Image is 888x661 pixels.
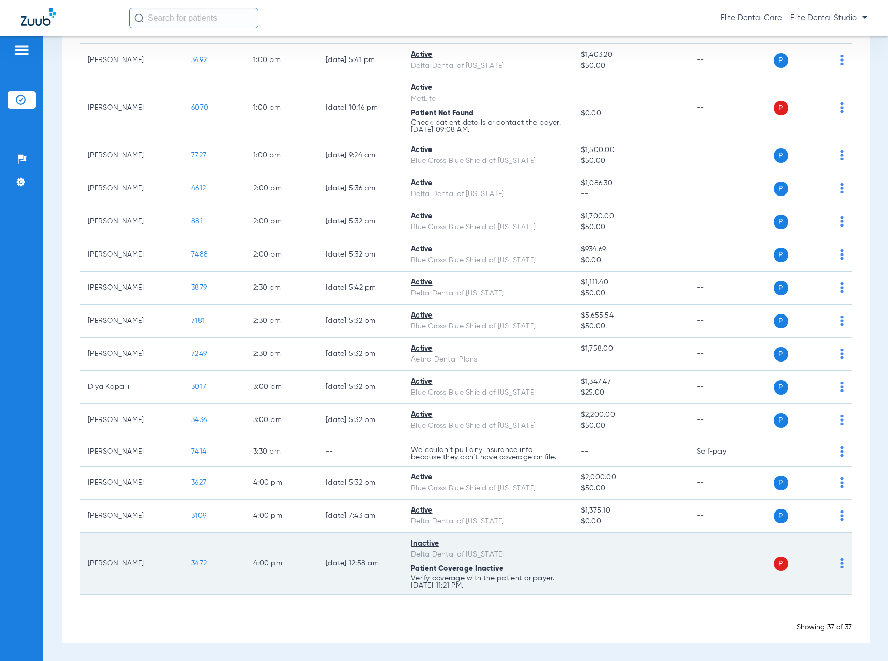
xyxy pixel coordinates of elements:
[774,182,788,196] span: P
[688,533,758,595] td: --
[80,172,183,205] td: [PERSON_NAME]
[688,205,758,238] td: --
[411,565,503,573] span: Patient Coverage Inactive
[411,255,564,266] div: Blue Cross Blue Shield of [US_STATE]
[411,575,564,589] p: Verify coverage with the patient or payer. [DATE] 11:21 PM.
[688,500,758,533] td: --
[411,50,564,61] div: Active
[581,156,680,167] span: $50.00
[721,13,867,23] span: Elite Dental Care - Elite Dental Studio
[581,472,680,483] span: $2,000.00
[317,338,403,371] td: [DATE] 5:32 PM
[840,510,844,521] img: group-dot-blue.svg
[774,314,788,328] span: P
[191,185,206,192] span: 4612
[840,446,844,457] img: group-dot-blue.svg
[411,472,564,483] div: Active
[80,371,183,404] td: Diya Kapalli
[80,338,183,371] td: [PERSON_NAME]
[688,467,758,500] td: --
[317,238,403,272] td: [DATE] 5:32 PM
[191,560,207,567] span: 3472
[581,321,680,332] span: $50.00
[411,538,564,549] div: Inactive
[134,13,144,23] img: Search Icon
[191,152,206,159] span: 7727
[191,350,207,357] span: 7249
[411,321,564,332] div: Blue Cross Blue Shield of [US_STATE]
[581,310,680,321] span: $5,655.54
[581,343,680,354] span: $1,758.00
[688,272,758,305] td: --
[80,500,183,533] td: [PERSON_NAME]
[191,218,203,225] span: 881
[688,77,758,139] td: --
[840,183,844,193] img: group-dot-blue.svg
[581,178,680,189] span: $1,086.30
[411,178,564,189] div: Active
[581,145,680,156] span: $1,500.00
[80,44,183,77] td: [PERSON_NAME]
[581,61,680,71] span: $50.00
[411,110,473,117] span: Patient Not Found
[411,377,564,387] div: Active
[245,77,317,139] td: 1:00 PM
[245,305,317,338] td: 2:30 PM
[840,415,844,425] img: group-dot-blue.svg
[688,305,758,338] td: --
[840,216,844,227] img: group-dot-blue.svg
[688,371,758,404] td: --
[688,338,758,371] td: --
[317,139,403,172] td: [DATE] 9:24 AM
[836,611,888,661] iframe: Chat Widget
[191,383,206,390] span: 3017
[191,416,207,424] span: 3436
[774,380,788,395] span: P
[411,387,564,398] div: Blue Cross Blue Shield of [US_STATE]
[581,255,680,266] span: $0.00
[411,516,564,527] div: Delta Dental of [US_STATE]
[191,448,206,455] span: 7414
[317,272,403,305] td: [DATE] 5:42 PM
[581,354,680,365] span: --
[21,8,56,26] img: Zuub Logo
[245,205,317,238] td: 2:00 PM
[774,101,788,115] span: P
[191,284,207,291] span: 3879
[317,305,403,338] td: [DATE] 5:32 PM
[774,248,788,262] span: P
[688,44,758,77] td: --
[581,277,680,288] span: $1,111.40
[840,55,844,65] img: group-dot-blue.svg
[317,172,403,205] td: [DATE] 5:36 PM
[245,338,317,371] td: 2:30 PM
[581,97,680,108] span: --
[411,244,564,255] div: Active
[774,347,788,362] span: P
[688,172,758,205] td: --
[80,437,183,467] td: [PERSON_NAME]
[317,467,403,500] td: [DATE] 5:32 PM
[411,310,564,321] div: Active
[774,509,788,523] span: P
[411,420,564,431] div: Blue Cross Blue Shield of [US_STATE]
[245,437,317,467] td: 3:30 PM
[411,156,564,167] div: Blue Cross Blue Shield of [US_STATE]
[688,238,758,272] td: --
[581,244,680,255] span: $934.69
[317,44,403,77] td: [DATE] 5:41 PM
[411,288,564,299] div: Delta Dental of [US_STATE]
[411,410,564,420] div: Active
[80,467,183,500] td: [PERSON_NAME]
[80,238,183,272] td: [PERSON_NAME]
[774,53,788,68] span: P
[581,387,680,398] span: $25.00
[411,483,564,494] div: Blue Cross Blue Shield of [US_STATE]
[840,349,844,359] img: group-dot-blue.svg
[581,410,680,420] span: $2,200.00
[797,624,852,631] span: Showing 37 of 37
[245,238,317,272] td: 2:00 PM
[317,205,403,238] td: [DATE] 5:32 PM
[191,317,205,324] span: 7181
[581,420,680,431] span: $50.00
